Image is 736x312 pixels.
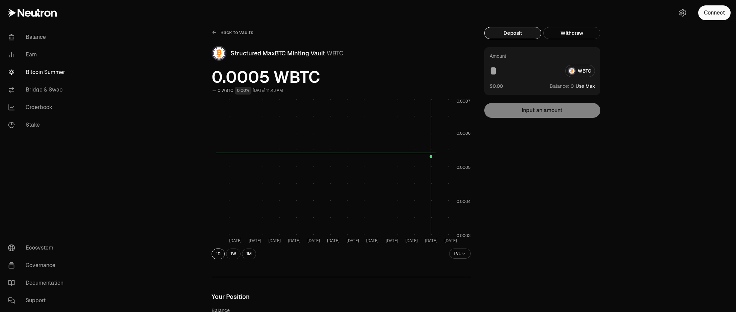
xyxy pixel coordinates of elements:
[248,238,261,243] tspan: [DATE]
[346,238,359,243] tspan: [DATE]
[218,87,234,95] div: 0 WBTC
[3,116,73,134] a: Stake
[366,238,378,243] tspan: [DATE]
[307,238,320,243] tspan: [DATE]
[457,233,470,238] tspan: 0.0003
[3,28,73,46] a: Balance
[226,249,241,259] button: 1W
[327,238,339,243] tspan: [DATE]
[444,238,457,243] tspan: [DATE]
[3,292,73,309] a: Support
[212,47,226,60] img: WBTC Logo
[253,87,283,95] div: [DATE] 11:43 AM
[550,83,569,89] span: Balance:
[576,83,595,89] button: Use Max
[268,238,280,243] tspan: [DATE]
[449,249,471,259] button: TVL
[212,293,471,300] h3: Your Position
[457,199,470,204] tspan: 0.0004
[543,27,600,39] button: Withdraw
[212,27,253,38] a: Back to Vaults
[698,5,731,20] button: Connect
[490,82,503,89] button: $0.00
[457,99,470,104] tspan: 0.0007
[385,238,398,243] tspan: [DATE]
[212,249,225,259] button: 1D
[3,63,73,81] a: Bitcoin Summer
[457,165,471,170] tspan: 0.0005
[229,238,241,243] tspan: [DATE]
[235,87,251,95] div: 0.00%
[242,249,256,259] button: 1M
[457,131,470,136] tspan: 0.0006
[490,53,506,59] div: Amount
[425,238,437,243] tspan: [DATE]
[288,238,300,243] tspan: [DATE]
[230,49,325,57] span: Structured MaxBTC Minting Vault
[3,239,73,257] a: Ecosystem
[3,81,73,99] a: Bridge & Swap
[327,49,344,57] span: WBTC
[220,29,253,36] span: Back to Vaults
[3,274,73,292] a: Documentation
[3,46,73,63] a: Earn
[3,99,73,116] a: Orderbook
[3,257,73,274] a: Governance
[212,69,471,85] span: 0.0005 WBTC
[405,238,417,243] tspan: [DATE]
[484,27,541,39] button: Deposit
